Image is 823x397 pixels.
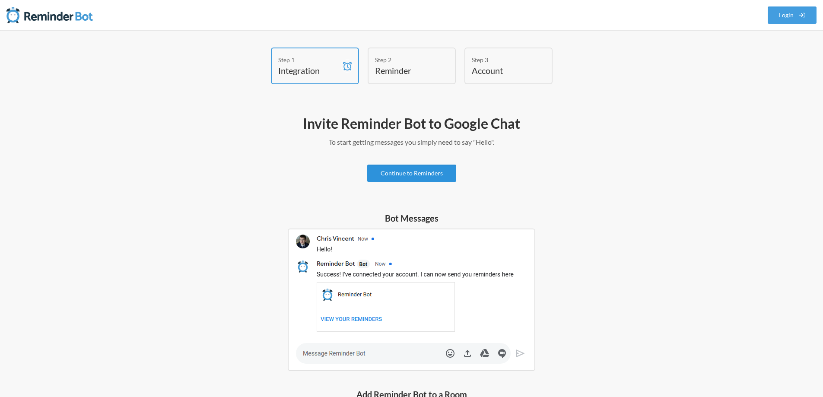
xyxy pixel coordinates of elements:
h2: Invite Reminder Bot to Google Chat [161,114,662,133]
p: To start getting messages you simply need to say "Hello". [161,137,662,147]
h4: Integration [278,64,339,76]
h5: Bot Messages [288,212,535,224]
h4: Account [472,64,532,76]
div: Step 3 [472,55,532,64]
h4: Reminder [375,64,435,76]
a: Continue to Reminders [367,165,456,182]
div: Step 2 [375,55,435,64]
img: Reminder Bot [6,6,93,24]
a: Login [768,6,817,24]
div: Step 1 [278,55,339,64]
